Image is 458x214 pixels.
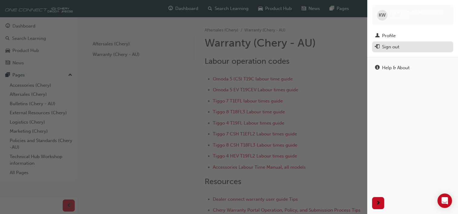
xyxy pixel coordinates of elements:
[372,30,453,41] a: Profile
[375,33,380,39] span: man-icon
[390,15,409,21] span: chau0743
[375,65,380,71] span: info-icon
[372,62,453,73] a: Help & About
[372,41,453,53] button: Sign out
[376,199,381,207] span: next-icon
[379,12,386,19] span: KW
[382,64,410,71] div: Help & About
[375,44,380,50] span: exit-icon
[437,193,452,208] div: Open Intercom Messenger
[390,10,442,15] span: [PERSON_NAME] WICHA
[382,32,396,39] div: Profile
[382,44,399,50] div: Sign out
